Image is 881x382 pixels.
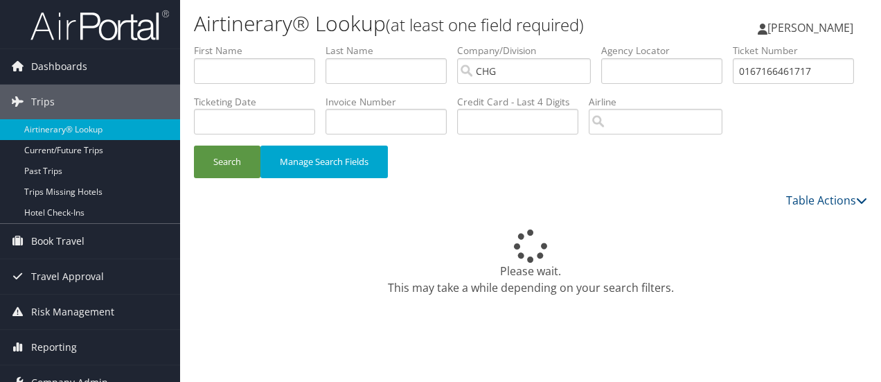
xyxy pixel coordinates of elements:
[194,229,867,296] div: Please wait. This may take a while depending on your search filters.
[194,146,260,178] button: Search
[326,95,457,109] label: Invoice Number
[194,44,326,58] label: First Name
[31,49,87,84] span: Dashboards
[31,259,104,294] span: Travel Approval
[31,85,55,119] span: Trips
[31,224,84,259] span: Book Travel
[326,44,457,58] label: Last Name
[457,44,601,58] label: Company/Division
[194,9,643,38] h1: Airtinerary® Lookup
[758,7,867,49] a: [PERSON_NAME]
[457,95,589,109] label: Credit Card - Last 4 Digits
[767,20,853,35] span: [PERSON_NAME]
[260,146,388,178] button: Manage Search Fields
[733,44,864,58] label: Ticket Number
[31,330,77,365] span: Reporting
[589,95,733,109] label: Airline
[31,295,114,329] span: Risk Management
[30,9,169,42] img: airportal-logo.png
[386,13,584,36] small: (at least one field required)
[601,44,733,58] label: Agency Locator
[786,193,867,208] a: Table Actions
[194,95,326,109] label: Ticketing Date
